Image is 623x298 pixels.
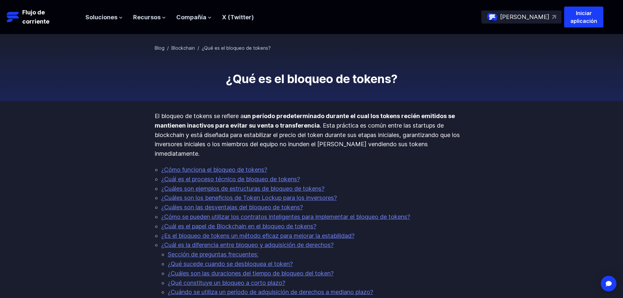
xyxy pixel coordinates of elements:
a: ¿Cómo funciona el bloqueo de tokens? [161,166,267,173]
a: ¿Cuáles son los beneficios de Token Lockup para los inversores? [161,194,337,201]
a: [PERSON_NAME] [481,10,562,24]
button: Soluciones [85,13,123,22]
font: Soluciones [85,14,117,21]
a: ¿Cuáles son las duraciones del tiempo de bloqueo del token? [168,270,334,277]
a: ¿Cuáles son las desventajas del bloqueo de tokens? [161,204,303,211]
font: El bloqueo de tokens se refiere a [155,113,244,119]
font: / [167,45,169,51]
font: [PERSON_NAME] [500,13,549,20]
img: Logotipo de Streamflow [7,10,20,24]
a: Sección de preguntas frecuentes: [168,251,258,258]
a: ¿Es el bloqueo de tokens un método eficaz para mejorar la estabilidad? [161,232,355,239]
font: Recursos [133,14,161,21]
font: Flujo de corriente [22,9,49,25]
a: ¿Cómo se pueden utilizar los contratos inteligentes para implementar el bloqueo de tokens? [161,213,410,220]
a: Blockchain [171,45,195,51]
font: un período predeterminado durante el cual los tokens recién emitidos se mantienen inactivos para ... [155,113,455,129]
a: ¿Qué sucede cuando se desbloquea el token? [168,260,293,267]
a: ¿Qué constituye un bloqueo a corto plazo? [168,279,285,286]
a: Flujo de corriente [7,8,79,26]
font: Compañía [176,14,206,21]
font: ¿Qué es el bloqueo de tokens? [202,45,271,51]
font: / [198,45,199,51]
img: top-right-arrow.svg [552,15,556,19]
font: Iniciar aplicación [570,10,597,24]
a: Blog [155,45,164,51]
font: ¿Qué es el bloqueo de tokens? [226,72,398,86]
button: Recursos [133,13,166,22]
div: Open Intercom Messenger [601,276,616,291]
a: ¿Cuál es el papel de Blockchain en el bloqueo de tokens? [161,223,316,230]
img: streamflow-logo-circle.png [487,12,497,22]
a: ¿Cuál es el proceso técnico de bloqueo de tokens? [161,176,300,183]
button: Compañía [176,13,212,22]
a: X (Twitter) [222,14,254,21]
button: Iniciar aplicación [564,7,603,27]
a: ¿Cuáles son ejemplos de estructuras de bloqueo de tokens? [161,185,324,192]
a: ¿Cuándo se utiliza un período de adquisición de derechos a mediano plazo? [168,289,373,295]
a: ¿Cuál es la diferencia entre bloqueo y adquisición de derechos? [161,241,334,248]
